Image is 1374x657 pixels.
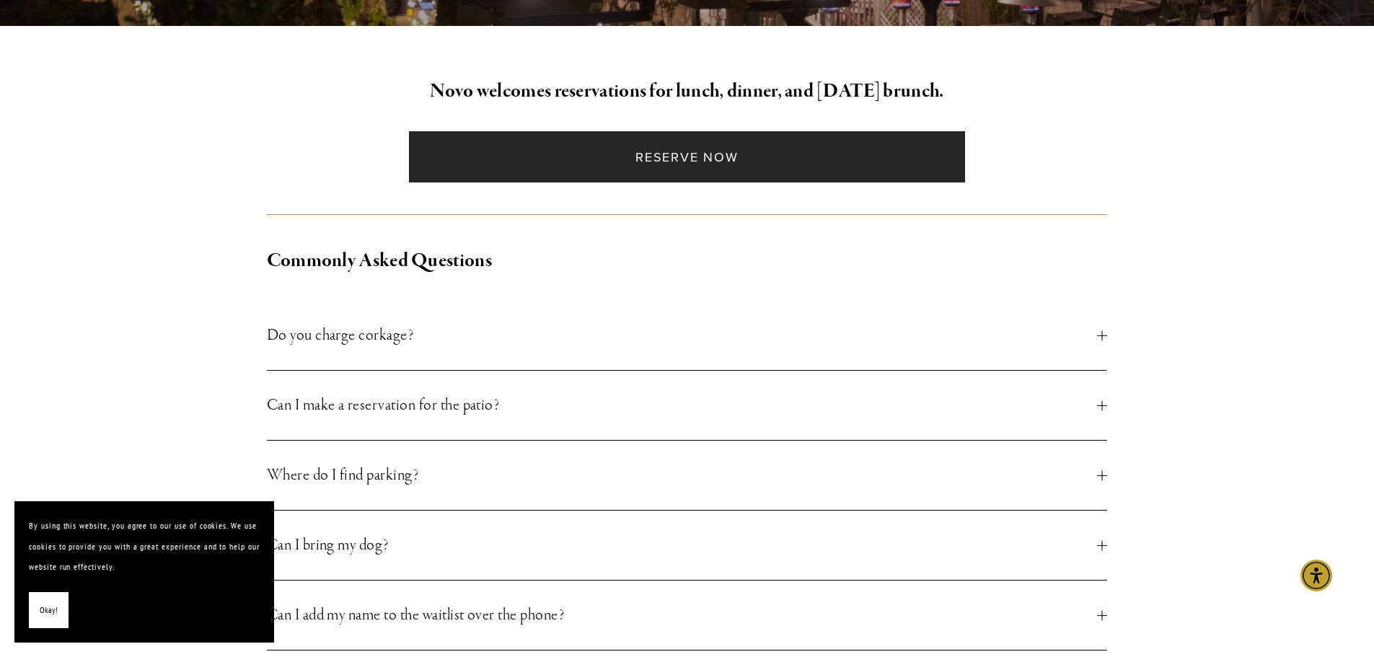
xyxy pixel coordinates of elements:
[1300,560,1332,591] div: Accessibility Menu
[267,301,1108,370] button: Do you charge corkage?
[267,532,1098,558] span: Can I bring my dog?
[29,592,69,629] button: Okay!
[267,602,1098,628] span: Can I add my name to the waitlist over the phone?
[267,441,1108,510] button: Where do I find parking?
[267,76,1108,107] h2: Novo welcomes reservations for lunch, dinner, and [DATE] brunch.
[409,131,965,182] a: Reserve Now
[267,392,1098,418] span: Can I make a reservation for the patio?
[267,511,1108,580] button: Can I bring my dog?
[267,462,1098,488] span: Where do I find parking?
[267,246,1108,276] h2: Commonly Asked Questions
[267,581,1108,650] button: Can I add my name to the waitlist over the phone?
[267,322,1098,348] span: Do you charge corkage?
[14,501,274,643] section: Cookie banner
[267,371,1108,440] button: Can I make a reservation for the patio?
[29,516,260,578] p: By using this website, you agree to our use of cookies. We use cookies to provide you with a grea...
[40,600,58,621] span: Okay!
